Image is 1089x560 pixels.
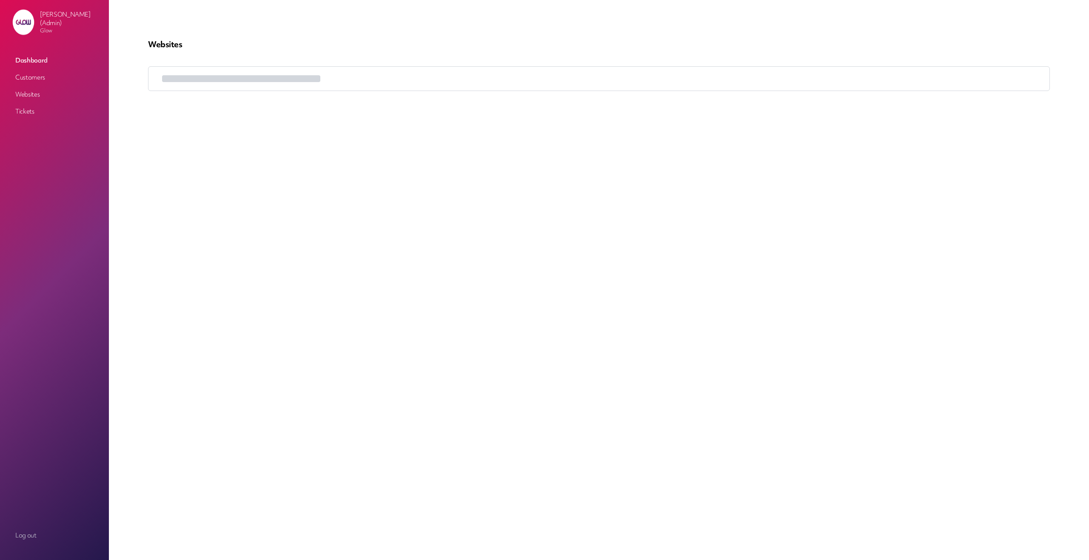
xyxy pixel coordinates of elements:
a: Websites [12,87,97,102]
a: Dashboard [12,53,97,68]
a: Tickets [12,104,97,119]
a: Customers [12,70,97,85]
p: Glow [40,27,102,34]
a: Log out [12,528,97,543]
p: [PERSON_NAME] (Admin) [40,10,102,27]
p: Websites [148,39,1050,49]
